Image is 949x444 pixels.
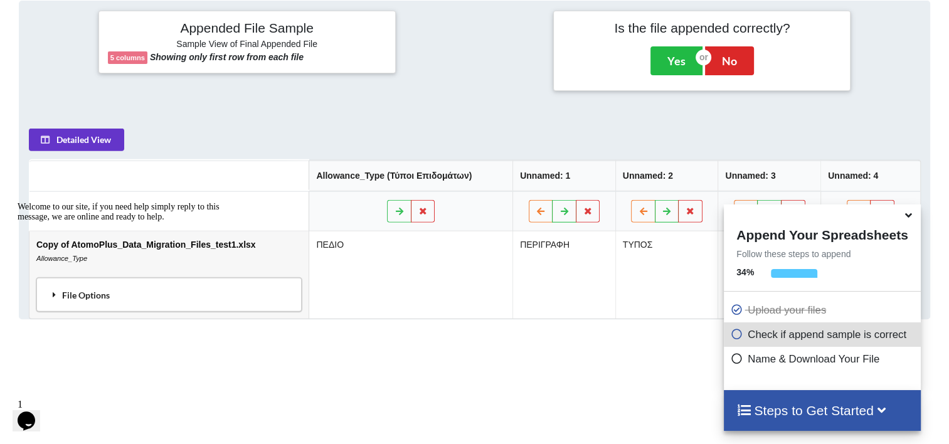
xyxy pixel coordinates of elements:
[650,46,702,75] button: Yes
[13,394,53,431] iframe: chat widget
[5,5,207,24] span: Welcome to our site, if you need help simply reply to this message, we are online and ready to help.
[108,20,386,38] h4: Appended File Sample
[615,160,718,191] th: Unnamed: 2
[40,281,298,307] div: File Options
[724,224,920,243] h4: Append Your Spreadsheets
[512,160,615,191] th: Unnamed: 1
[705,46,754,75] button: No
[718,160,820,191] th: Unnamed: 3
[13,197,238,388] iframe: chat widget
[730,327,917,342] p: Check if append sample is correct
[512,231,615,318] td: ΠΕΡΙΓΡΑΦΗ
[309,231,512,318] td: ΠΕΔΙΟ
[150,52,304,62] b: Showing only first row from each file
[736,267,754,277] b: 34 %
[615,231,718,318] td: ΤΥΠΟΣ
[29,128,124,151] button: Detailed View
[820,160,920,191] th: Unnamed: 4
[730,302,917,318] p: Upload your files
[730,351,917,367] p: Name & Download Your File
[563,20,841,36] h4: Is the file appended correctly?
[736,403,908,418] h4: Steps to Get Started
[724,248,920,260] p: Follow these steps to append
[110,54,145,61] b: 5 columns
[309,160,512,191] th: Allowance_Type (Τύποι Επιδομάτων)
[718,231,820,318] td: ΜΗΚΟΣ
[5,5,231,25] div: Welcome to our site, if you need help simply reply to this message, we are online and ready to help.
[108,39,386,51] h6: Sample View of Final Appended File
